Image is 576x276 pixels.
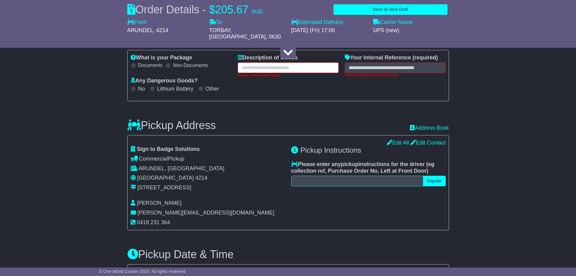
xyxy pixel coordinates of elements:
span: $ [209,3,215,16]
a: Edit Contact [410,140,445,146]
div: Please provide internal reference [345,73,446,77]
div: [DATE] (Fri) 17:00 [291,27,367,34]
label: Documents [138,62,163,68]
label: Any Dangerous Goods? [131,78,198,84]
h3: Pickup Date & Time [127,248,449,261]
span: 0418 231 364 [137,219,170,225]
span: [PERSON_NAME] [137,200,182,206]
span: 4214 [195,175,207,181]
div: UPS (new) [373,27,449,34]
h3: Pickup Address [127,119,216,131]
label: Non-Documents [173,62,208,68]
label: No [138,86,145,92]
button: Save as New Draft [334,4,447,15]
label: Carrier Name [373,19,413,26]
span: eg collection ref, Purchase Order No, Left at Front Door [291,161,434,174]
span: ARUNDEL, [GEOGRAPHIC_DATA] [139,165,224,171]
span: , 0630 [266,34,281,40]
div: Pickup [131,156,285,162]
span: Sign to Badge Solutions [137,146,200,152]
span: pickup [341,161,359,167]
span: TORBAY, [GEOGRAPHIC_DATA] [209,27,266,40]
label: From [127,19,147,26]
span: Pickup Instructions [300,146,361,154]
div: Order Details - [127,3,263,16]
span: ARUNDEL [127,27,153,33]
span: AUD [252,8,263,15]
label: Lithium Battery [157,86,194,92]
label: To [209,19,222,26]
span: [PERSON_NAME][EMAIL_ADDRESS][DOMAIN_NAME] [138,210,275,216]
span: © One World Courier 2025. All rights reserved. [99,269,187,274]
label: Estimated Delivery [291,19,367,26]
span: 205.67 [215,3,249,16]
button: Popular [423,176,445,186]
label: Other [206,86,219,92]
div: Please provide description [238,73,339,77]
a: Edit All [387,140,409,146]
span: Commercial [139,156,168,162]
label: Please enter any instructions for the driver ( ) [291,161,446,174]
label: What is your Package [131,55,192,61]
span: , 4214 [153,27,168,33]
a: Address Book [410,125,449,131]
span: [GEOGRAPHIC_DATA] [137,175,194,181]
div: [STREET_ADDRESS] [138,185,191,191]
